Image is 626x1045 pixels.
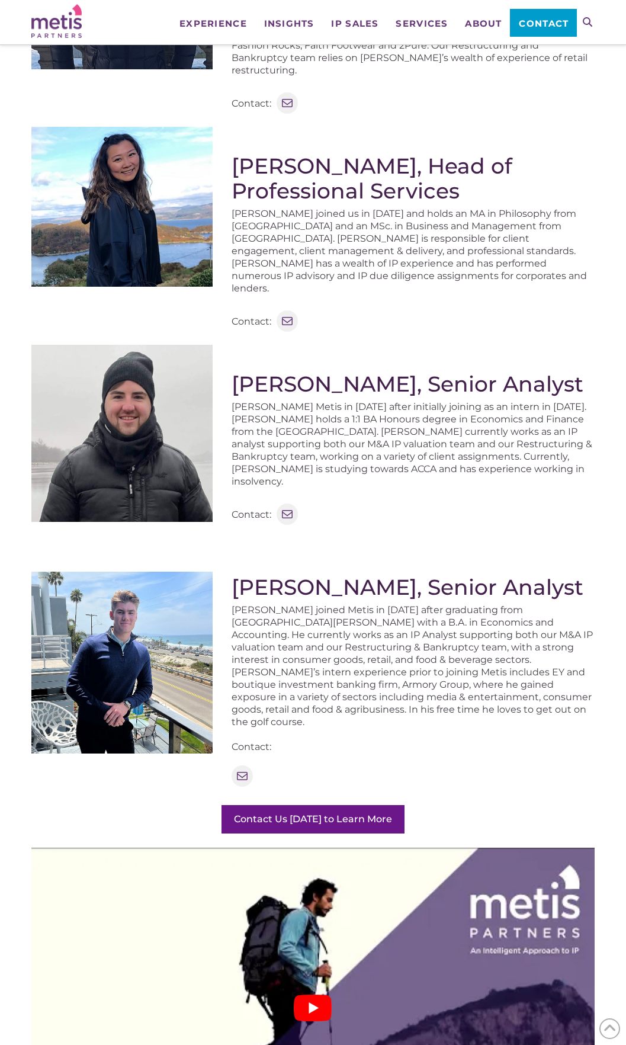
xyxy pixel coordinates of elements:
[264,19,314,28] span: Insights
[232,207,595,294] p: [PERSON_NAME] joined us in [DATE] and holds an MA in Philosophy from [GEOGRAPHIC_DATA] and an MSc...
[599,1018,620,1039] span: Back to Top
[232,315,271,328] p: Contact:
[232,575,595,600] h2: [PERSON_NAME], Senior Analyst
[232,400,595,488] p: [PERSON_NAME] Metis in [DATE] after initially joining as an intern in [DATE]. [PERSON_NAME] holds...
[232,371,595,396] h2: [PERSON_NAME], Senior Analyst
[232,604,595,728] p: [PERSON_NAME] joined Metis in [DATE] after graduating from [GEOGRAPHIC_DATA][PERSON_NAME] with a ...
[396,19,448,28] span: Services
[465,19,502,28] span: About
[31,572,213,753] img: Matthew Robertson - IP Analyst
[179,19,247,28] span: Experience
[232,153,595,203] h2: [PERSON_NAME], Head of Professional Services
[232,508,271,521] p: Contact:
[510,9,577,37] a: Contact
[31,127,213,287] img: Ruby Chan - Metis Partners Author
[232,741,595,753] p: Contact:
[331,19,378,28] span: IP Sales
[31,4,82,38] img: Metis Partners
[221,805,405,834] a: Contact Us [DATE] to Learn More
[232,97,271,110] p: Contact:
[519,19,569,28] span: Contact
